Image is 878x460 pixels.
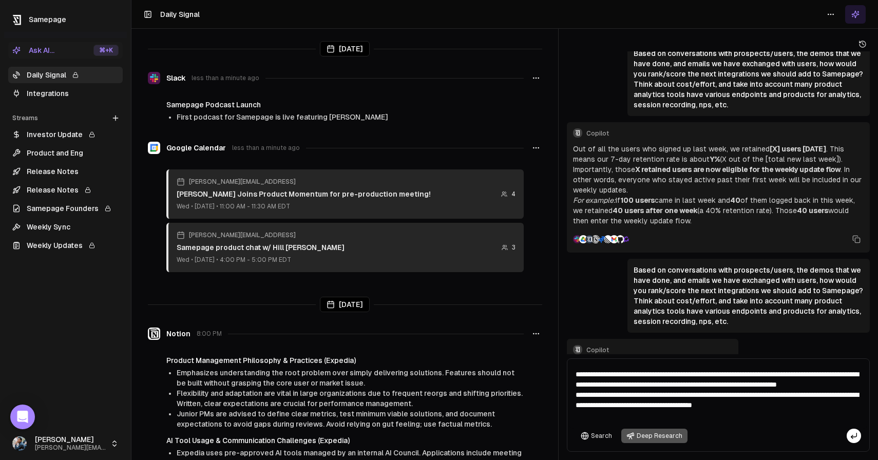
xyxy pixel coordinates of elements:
div: [DATE] [320,41,370,56]
p: Based on conversations with prospects/users, the demos that we have done, and emails we have exch... [634,265,864,327]
span: less than a minute ago [192,74,259,82]
img: Notion [591,235,600,243]
span: less than a minute ago [232,144,300,152]
strong: 40 users [797,206,828,215]
img: Google Calendar [148,142,160,154]
span: Junior PMs are advised to define clear metrics, test minimum viable solutions, and document expec... [177,410,495,428]
a: Investor Update [8,126,123,143]
h4: Samepage Podcast Launch [166,100,524,110]
button: Ask AI...⌘+K [8,42,123,59]
span: Slack [166,73,185,83]
p: Based on conversations with prospects/users, the demos that we have done, and emails we have exch... [634,48,864,110]
a: Weekly Updates [8,237,123,254]
div: [DATE] [320,297,370,312]
a: Weekly Sync [8,219,123,235]
a: Daily Signal [8,67,123,83]
img: Gmail [610,235,618,243]
span: [PERSON_NAME][EMAIL_ADDRESS] [35,444,106,452]
span: [PERSON_NAME] [35,435,106,445]
img: Gong [622,235,631,243]
a: Release Notes [8,182,123,198]
span: 8:00 PM [197,330,222,338]
img: Google Drive [579,235,587,243]
div: Streams [8,110,123,126]
strong: 100 users [620,196,655,204]
span: Emphasizes understanding the root problem over simply delivering solutions. Features should not b... [177,369,514,387]
em: For example: [573,196,616,204]
a: Release Notes [8,163,123,180]
img: Linear [604,235,612,243]
div: Open Intercom Messenger [10,405,35,429]
img: Slack [148,72,160,84]
img: Notion [148,328,160,340]
img: GitHub [616,235,624,243]
div: Samepage product chat w/ Hill [PERSON_NAME] [177,242,345,253]
button: Search [576,429,617,443]
div: Wed • [DATE] • 11:00 AM - 11:30 AM EDT [177,202,430,210]
span: Google Calendar [166,143,226,153]
div: Wed • [DATE] • 4:00 PM - 5:00 PM EDT [177,256,345,264]
p: If came in last week and of them logged back in this week, we retained (a 40% retention rate). Th... [573,195,864,226]
span: [PERSON_NAME][EMAIL_ADDRESS] [189,178,296,186]
span: Notion [166,329,190,339]
a: Integrations [8,85,123,102]
img: Slack [573,235,581,243]
img: 1695405595226.jpeg [12,436,27,451]
button: Deep Research [621,429,688,443]
span: Copilot [586,129,864,138]
span: [PERSON_NAME][EMAIL_ADDRESS] [189,231,296,239]
strong: X retained users are now eligible for the weekly update flow [635,165,841,174]
strong: 40 users after one week [613,206,697,215]
span: Copilot [586,346,732,354]
img: Samepage [585,235,594,243]
p: Importantly, those . In other words, everyone who stayed active past their first week will be inc... [573,164,864,195]
div: ⌘ +K [93,45,119,56]
a: Samepage Founders [8,200,123,217]
span: Samepage [29,15,66,24]
h4: Product Management Philosophy & Practices (Expedia) [166,355,524,366]
h4: AI Tool Usage & Communication Challenges (Expedia) [166,435,524,446]
div: Ask AI... [12,45,54,55]
h1: Daily Signal [160,9,200,20]
span: Flexibility and adaptation are vital in large organizations due to frequent reorgs and shifting p... [177,389,523,408]
strong: Y% [710,155,720,163]
button: [PERSON_NAME][PERSON_NAME][EMAIL_ADDRESS] [8,431,123,456]
a: Product and Eng [8,145,123,161]
img: Jira [598,235,606,243]
span: 3 [512,243,516,252]
p: Out of all the users who signed up last week, we retained . This means our 7-day retention rate i... [573,144,864,164]
strong: [X] users [DATE] [770,145,826,153]
span: First podcast for Samepage is live featuring [PERSON_NAME] [177,113,388,121]
strong: 40 [730,196,740,204]
div: [PERSON_NAME] Joins Product Momentum for pre-production meeting! [177,189,430,199]
span: 4 [511,190,516,198]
